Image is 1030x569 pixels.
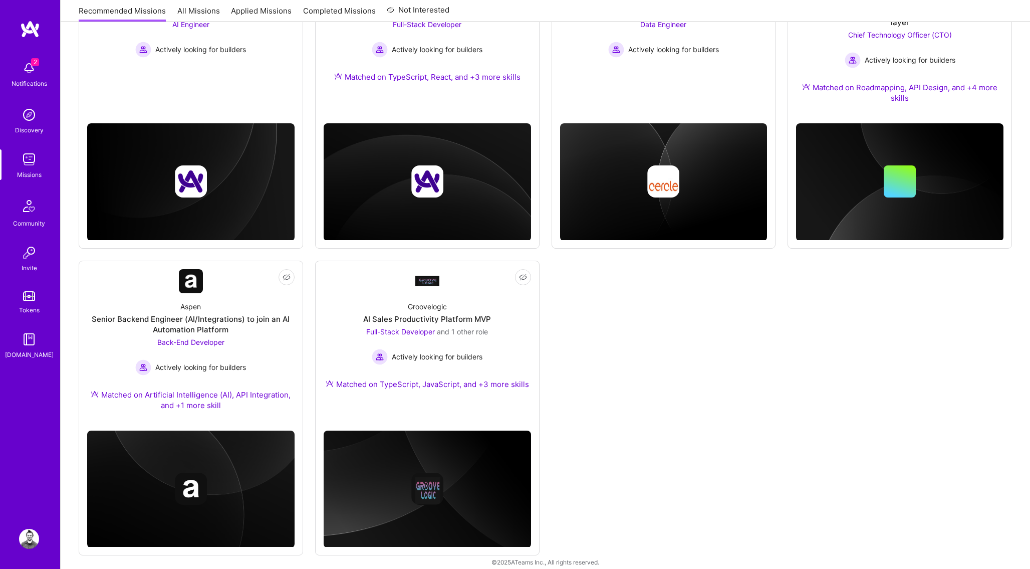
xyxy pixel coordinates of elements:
[392,44,482,55] span: Actively looking for builders
[334,72,342,80] img: Ateam Purple Icon
[848,31,952,39] span: Chief Technology Officer (CTO)
[19,305,40,315] div: Tokens
[155,362,246,372] span: Actively looking for builders
[19,105,39,125] img: discovery
[324,269,531,404] a: Company LogoGroovelogicAI Sales Productivity Platform MVPFull-Stack Developer and 1 other roleAct...
[87,390,295,411] div: Matched on Artificial Intelligence (AI), API Integration, and +1 more skill
[87,123,295,241] img: cover
[155,44,246,55] span: Actively looking for builders
[640,20,686,29] span: Data Engineer
[324,431,531,548] img: cover
[5,349,54,360] div: [DOMAIN_NAME]
[19,149,39,169] img: teamwork
[179,269,203,293] img: Company Logo
[91,390,99,398] img: Ateam Purple Icon
[796,123,1003,241] img: cover
[175,473,207,505] img: Company logo
[560,123,767,241] img: cover
[393,20,461,29] span: Full-Stack Developer
[13,218,45,229] div: Community
[17,529,42,549] a: User Avatar
[231,6,292,22] a: Applied Missions
[366,327,435,336] span: Full-Stack Developer
[415,276,439,286] img: Company Logo
[19,529,39,549] img: User Avatar
[157,338,224,346] span: Back-End Developer
[135,359,151,375] img: Actively looking for builders
[411,165,443,198] img: Company logo
[437,327,488,336] span: and 1 other role
[408,301,447,312] div: Groovelogic
[392,351,482,362] span: Actively looking for builders
[387,4,449,22] a: Not Interested
[15,125,44,135] div: Discovery
[175,165,207,198] img: Company logo
[180,301,201,312] div: Aspen
[19,329,39,349] img: guide book
[23,291,35,301] img: tokens
[87,431,295,548] img: cover
[334,72,521,82] div: Matched on TypeScript, React, and +3 more skills
[519,273,527,281] i: icon EyeClosed
[17,169,42,180] div: Missions
[172,20,209,29] span: AI Engineer
[363,314,491,324] div: AI Sales Productivity Platform MVP
[19,58,39,78] img: bell
[17,194,41,218] img: Community
[326,379,529,390] div: Matched on TypeScript, JavaScript, and +3 more skills
[845,52,861,68] img: Actively looking for builders
[802,83,810,91] img: Ateam Purple Icon
[796,82,1003,103] div: Matched on Roadmapping, API Design, and +4 more skills
[79,6,166,22] a: Recommended Missions
[326,380,334,388] img: Ateam Purple Icon
[628,44,719,55] span: Actively looking for builders
[177,6,220,22] a: All Missions
[12,78,47,89] div: Notifications
[372,42,388,58] img: Actively looking for builders
[608,42,624,58] img: Actively looking for builders
[135,42,151,58] img: Actively looking for builders
[303,6,376,22] a: Completed Missions
[372,349,388,365] img: Actively looking for builders
[31,58,39,66] span: 2
[324,123,531,241] img: cover
[411,473,443,505] img: Company logo
[87,269,295,423] a: Company LogoAspenSenior Backend Engineer (AI/Integrations) to join an AI Automation PlatformBack-...
[20,20,40,38] img: logo
[865,55,955,65] span: Actively looking for builders
[19,243,39,263] img: Invite
[283,273,291,281] i: icon EyeClosed
[22,263,37,273] div: Invite
[647,165,679,198] img: Company logo
[87,314,295,335] div: Senior Backend Engineer (AI/Integrations) to join an AI Automation Platform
